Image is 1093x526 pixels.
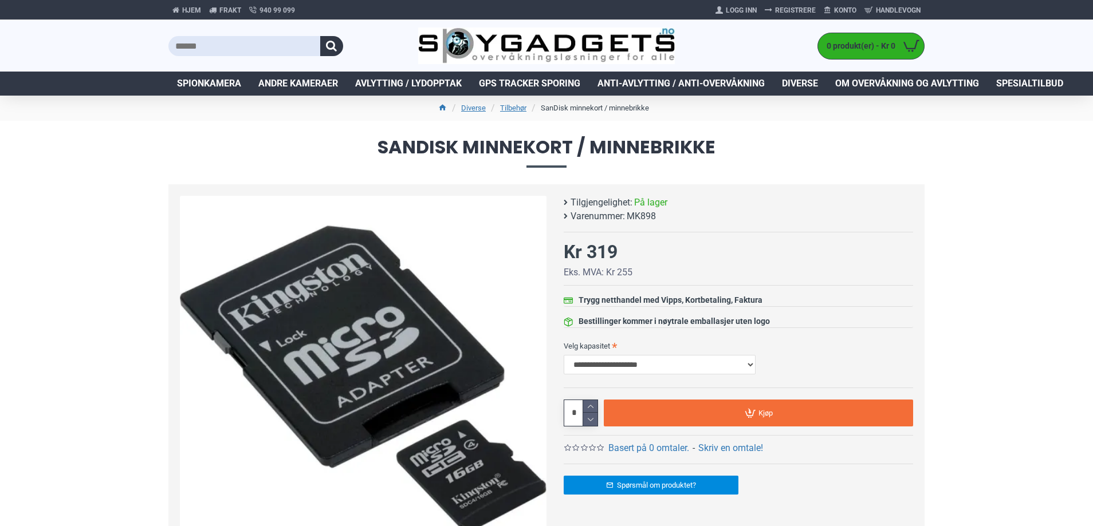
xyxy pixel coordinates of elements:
a: Avlytting / Lydopptak [347,72,470,96]
a: 0 produkt(er) - Kr 0 [818,33,924,59]
div: Trygg netthandel med Vipps, Kortbetaling, Faktura [579,294,762,306]
span: Avlytting / Lydopptak [355,77,462,90]
a: Om overvåkning og avlytting [827,72,988,96]
span: GPS Tracker Sporing [479,77,580,90]
span: Hjem [182,5,201,15]
span: 940 99 099 [260,5,295,15]
label: Velg kapasitet [564,337,913,355]
a: Diverse [461,102,486,114]
span: Spesialtilbud [996,77,1063,90]
div: Bestillinger kommer i nøytrale emballasjer uten logo [579,315,770,327]
b: - [693,442,695,453]
span: Om overvåkning og avlytting [835,77,979,90]
a: Diverse [773,72,827,96]
a: Handlevogn [860,1,925,19]
span: Konto [834,5,856,15]
a: GPS Tracker Sporing [470,72,589,96]
span: Logg Inn [726,5,757,15]
span: SanDisk minnekort / minnebrikke [168,138,925,167]
span: Frakt [219,5,241,15]
a: Registrere [761,1,820,19]
a: Spesialtilbud [988,72,1072,96]
span: På lager [634,196,667,209]
b: Varenummer: [571,209,625,223]
a: Anti-avlytting / Anti-overvåkning [589,72,773,96]
span: Kjøp [758,409,773,417]
a: Konto [820,1,860,19]
span: MK898 [627,209,656,223]
img: SpyGadgets.no [418,27,675,65]
a: Basert på 0 omtaler. [608,441,689,455]
span: Anti-avlytting / Anti-overvåkning [597,77,765,90]
span: 0 produkt(er) - Kr 0 [818,40,898,52]
span: Handlevogn [876,5,921,15]
span: Registrere [775,5,816,15]
b: Tilgjengelighet: [571,196,632,209]
span: Diverse [782,77,818,90]
a: Tilbehør [500,102,526,114]
span: Andre kameraer [258,77,338,90]
div: Kr 319 [564,238,618,266]
a: Spørsmål om produktet? [564,476,738,495]
span: Spionkamera [177,77,241,90]
a: Andre kameraer [250,72,347,96]
a: Spionkamera [168,72,250,96]
a: Skriv en omtale! [698,441,763,455]
a: Logg Inn [711,1,761,19]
